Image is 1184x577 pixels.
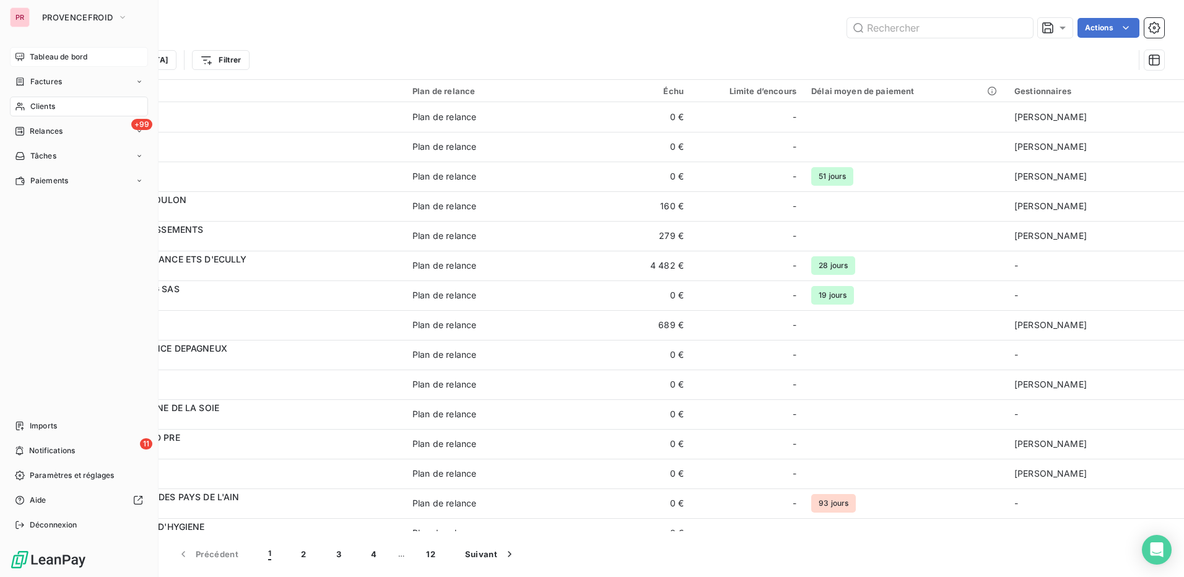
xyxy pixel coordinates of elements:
[590,86,684,96] div: Échu
[30,101,55,112] span: Clients
[847,18,1033,38] input: Rechercher
[582,370,691,399] td: 0 €
[85,384,398,397] span: C000000908
[412,438,476,450] div: Plan de relance
[412,467,476,480] div: Plan de relance
[1014,111,1087,122] span: [PERSON_NAME]
[412,200,476,212] div: Plan de relance
[1014,319,1087,330] span: [PERSON_NAME]
[30,519,77,531] span: Déconnexion
[85,355,398,367] span: C000021065
[30,470,114,481] span: Paramètres et réglages
[811,86,999,96] div: Délai moyen de paiement
[1014,230,1087,241] span: [PERSON_NAME]
[85,444,398,456] span: C000019559
[793,259,796,272] span: -
[793,378,796,391] span: -
[412,497,476,510] div: Plan de relance
[29,445,75,456] span: Notifications
[140,438,152,449] span: 11
[412,527,476,539] div: Plan de relance
[793,230,796,242] span: -
[412,170,476,183] div: Plan de relance
[793,141,796,153] span: -
[30,76,62,87] span: Factures
[582,191,691,221] td: 160 €
[85,147,398,159] span: C000045185
[253,541,286,567] button: 1
[1014,527,1018,538] span: -
[85,176,398,189] span: C000001360
[42,12,113,22] span: PROVENCEFROID
[1014,141,1087,152] span: [PERSON_NAME]
[85,503,398,516] span: C000030907
[412,259,476,272] div: Plan de relance
[1142,535,1172,565] div: Open Intercom Messenger
[85,266,398,278] span: C000041950
[85,474,398,486] span: C000046087
[811,286,854,305] span: 19 jours
[582,162,691,191] td: 0 €
[391,544,411,564] span: …
[412,378,476,391] div: Plan de relance
[321,541,356,567] button: 3
[793,527,796,539] span: -
[412,289,476,302] div: Plan de relance
[1014,171,1087,181] span: [PERSON_NAME]
[582,459,691,488] td: 0 €
[450,541,531,567] button: Suivant
[582,518,691,548] td: 0 €
[10,550,87,570] img: Logo LeanPay
[30,51,87,63] span: Tableau de bord
[286,541,321,567] button: 2
[412,349,476,361] div: Plan de relance
[793,497,796,510] span: -
[412,141,476,153] div: Plan de relance
[412,319,476,331] div: Plan de relance
[793,349,796,361] span: -
[1014,379,1087,389] span: [PERSON_NAME]
[1077,18,1139,38] button: Actions
[85,295,398,308] span: C000040884
[411,541,450,567] button: 12
[1014,86,1177,96] div: Gestionnaires
[412,86,575,96] div: Plan de relance
[85,254,247,264] span: 3 BRASSEURS FRANCE ETS D'ECULLY
[811,494,856,513] span: 93 jours
[131,119,152,130] span: +99
[268,548,271,560] span: 1
[356,541,391,567] button: 4
[582,221,691,251] td: 279 €
[582,132,691,162] td: 0 €
[582,429,691,459] td: 0 €
[793,408,796,420] span: -
[30,420,57,432] span: Imports
[412,230,476,242] div: Plan de relance
[85,206,398,219] span: C000037402
[793,200,796,212] span: -
[412,111,476,123] div: Plan de relance
[30,495,46,506] span: Aide
[85,325,398,337] span: C000001265
[582,488,691,518] td: 0 €
[192,50,249,70] button: Filtrer
[793,111,796,123] span: -
[1014,438,1087,449] span: [PERSON_NAME]
[412,408,476,420] div: Plan de relance
[1014,260,1018,271] span: -
[793,289,796,302] span: -
[793,319,796,331] span: -
[1014,409,1018,419] span: -
[162,541,253,567] button: Précédent
[10,7,30,27] div: PR
[582,102,691,132] td: 0 €
[85,236,398,248] span: C000042014
[699,86,796,96] div: Limite d’encours
[793,438,796,450] span: -
[582,340,691,370] td: 0 €
[85,117,398,129] span: C000031117
[582,399,691,429] td: 0 €
[811,167,853,186] span: 51 jours
[582,251,691,280] td: 4 482 €
[85,492,240,502] span: ADAPEI MAISON DES PAYS DE L'AIN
